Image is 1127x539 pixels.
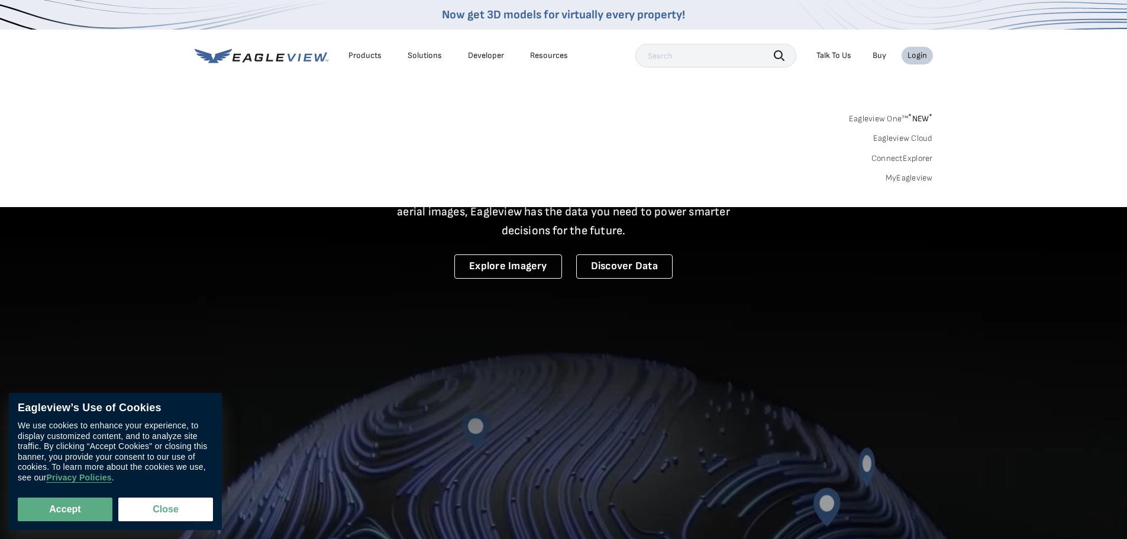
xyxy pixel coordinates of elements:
[442,8,685,22] a: Now get 3D models for virtually every property!
[18,421,213,483] div: We use cookies to enhance your experience, to display customized content, and to analyze site tra...
[408,50,442,61] div: Solutions
[46,473,111,483] a: Privacy Policies
[816,50,851,61] div: Talk To Us
[454,254,562,279] a: Explore Imagery
[576,254,673,279] a: Discover Data
[18,498,112,521] button: Accept
[468,50,504,61] a: Developer
[635,44,796,67] input: Search
[348,50,382,61] div: Products
[873,133,933,144] a: Eagleview Cloud
[383,183,745,240] p: A new era starts here. Built on more than 3.5 billion high-resolution aerial images, Eagleview ha...
[871,153,933,164] a: ConnectExplorer
[886,173,933,183] a: MyEagleview
[908,50,927,61] div: Login
[530,50,568,61] div: Resources
[118,498,213,521] button: Close
[18,402,213,415] div: Eagleview’s Use of Cookies
[849,110,933,124] a: Eagleview One™*NEW*
[908,114,932,124] span: NEW
[873,50,886,61] a: Buy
